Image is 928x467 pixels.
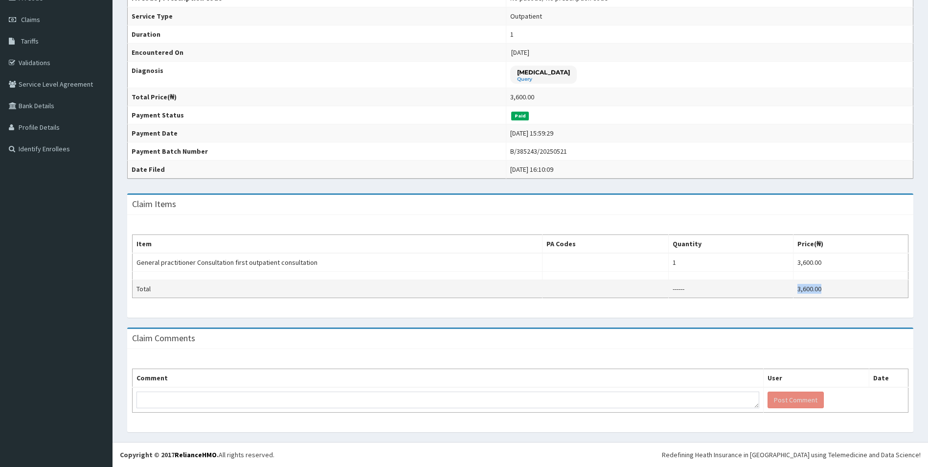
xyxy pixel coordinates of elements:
td: General practitioner Consultation first outpatient consultation [133,253,543,272]
th: Item [133,235,543,254]
th: Date Filed [128,161,506,179]
th: Payment Date [128,124,506,142]
th: Payment Batch Number [128,142,506,161]
td: 1 [669,253,793,272]
td: 3,600.00 [793,280,908,298]
div: 3,600.00 [510,92,534,102]
footer: All rights reserved. [113,442,928,467]
div: Redefining Heath Insurance in [GEOGRAPHIC_DATA] using Telemedicine and Data Science! [662,450,921,460]
th: Quantity [669,235,793,254]
span: Tariffs [21,37,39,46]
p: [MEDICAL_DATA] [517,68,570,76]
div: [DATE] 16:10:09 [510,164,553,174]
th: Total Price(₦) [128,88,506,106]
small: Query [517,77,570,82]
td: ------ [669,280,793,298]
div: 1 [510,29,514,39]
th: Service Type [128,7,506,25]
th: User [764,369,869,388]
span: Claims [21,15,40,24]
strong: Copyright © 2017 . [120,450,219,459]
th: Diagnosis [128,62,506,88]
th: Encountered On [128,44,506,62]
th: PA Codes [543,235,669,254]
span: Paid [511,112,529,120]
th: Duration [128,25,506,44]
h3: Claim Items [132,200,176,209]
h3: Claim Comments [132,334,195,343]
div: B/385243/20250521 [510,146,567,156]
th: Date [869,369,908,388]
td: 3,600.00 [793,253,908,272]
span: [DATE] [511,48,529,57]
div: [DATE] 15:59:29 [510,128,553,138]
button: Post Comment [768,392,824,408]
td: Total [133,280,543,298]
th: Price(₦) [793,235,908,254]
div: Outpatient [510,11,542,21]
th: Comment [133,369,764,388]
th: Payment Status [128,106,506,124]
a: RelianceHMO [175,450,217,459]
